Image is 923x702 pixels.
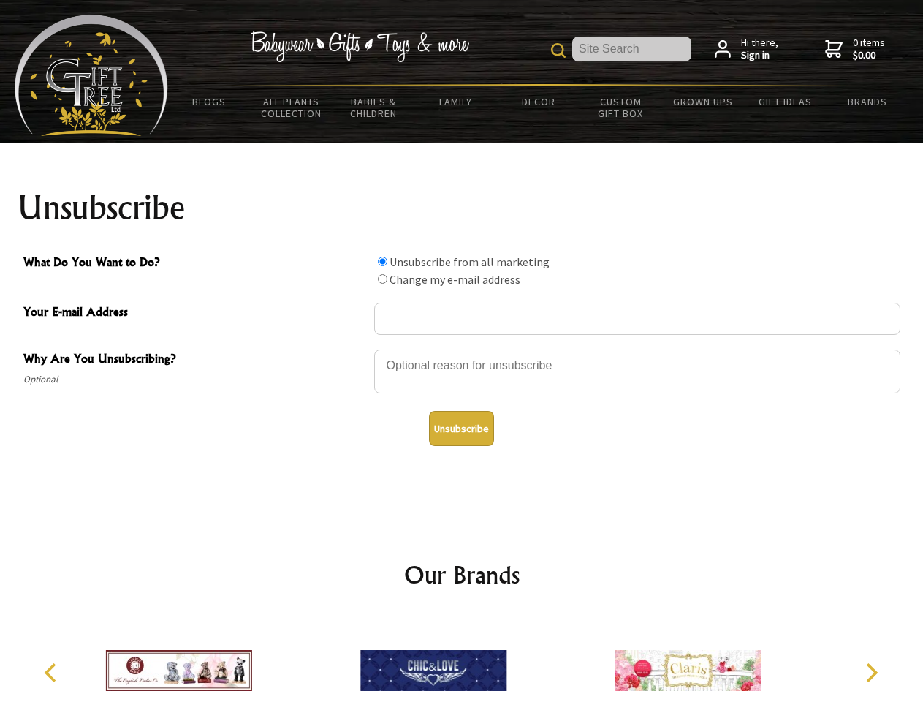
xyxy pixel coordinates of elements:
[378,274,387,284] input: What Do You Want to Do?
[580,86,662,129] a: Custom Gift Box
[551,43,566,58] img: product search
[853,49,885,62] strong: $0.00
[415,86,498,117] a: Family
[374,350,900,393] textarea: Why Are You Unsubscribing?
[661,86,744,117] a: Grown Ups
[374,303,900,335] input: Your E-mail Address
[741,37,778,62] span: Hi there,
[18,190,906,225] h1: Unsubscribe
[23,303,367,324] span: Your E-mail Address
[378,257,387,266] input: What Do You Want to Do?
[390,272,520,287] label: Change my e-mail address
[855,657,887,689] button: Next
[333,86,415,129] a: Babies & Children
[715,37,778,62] a: Hi there,Sign in
[23,350,367,371] span: Why Are You Unsubscribing?
[168,86,251,117] a: BLOGS
[497,86,580,117] a: Decor
[23,253,367,274] span: What Do You Want to Do?
[572,37,691,61] input: Site Search
[827,86,909,117] a: Brands
[251,86,333,129] a: All Plants Collection
[390,254,550,269] label: Unsubscribe from all marketing
[23,371,367,388] span: Optional
[429,411,494,446] button: Unsubscribe
[15,15,168,136] img: Babyware - Gifts - Toys and more...
[250,31,469,62] img: Babywear - Gifts - Toys & more
[741,49,778,62] strong: Sign in
[37,657,69,689] button: Previous
[853,36,885,62] span: 0 items
[825,37,885,62] a: 0 items$0.00
[744,86,827,117] a: Gift Ideas
[29,557,894,592] h2: Our Brands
